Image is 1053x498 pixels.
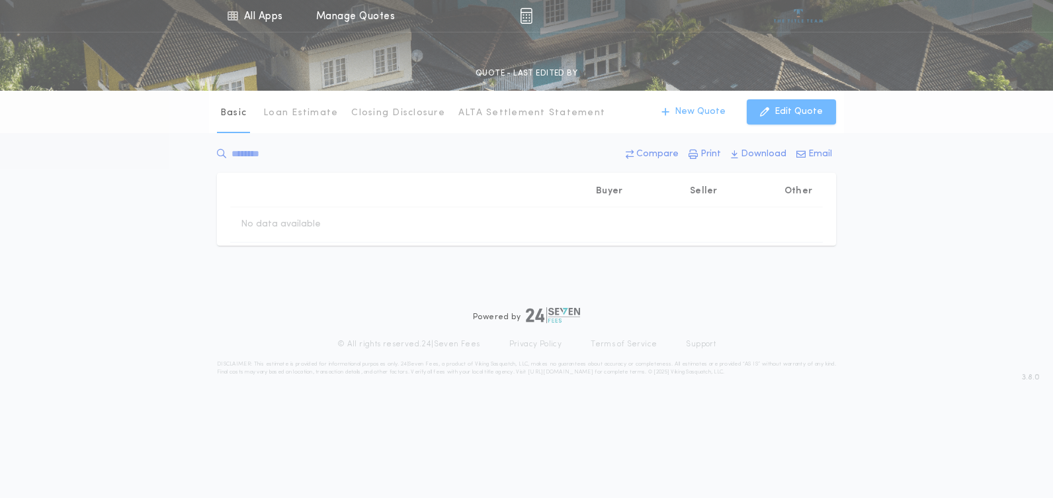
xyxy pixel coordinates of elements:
[700,148,721,161] p: Print
[741,148,786,161] p: Download
[220,107,247,120] p: Basic
[808,148,832,161] p: Email
[476,67,577,80] p: QUOTE - LAST EDITED BY
[774,9,823,23] img: vs-icon
[686,339,716,350] a: Support
[337,339,480,350] p: © All rights reserved. 24|Seven Fees
[591,339,657,350] a: Terms of Service
[675,105,726,119] p: New Quote
[792,142,836,166] button: Email
[263,107,338,120] p: Loan Estimate
[747,99,836,124] button: Edit Quote
[1022,372,1040,383] span: 3.8.0
[473,307,580,323] div: Powered by
[685,142,725,166] button: Print
[509,339,562,350] a: Privacy Policy
[636,148,679,161] p: Compare
[528,370,593,375] a: [URL][DOMAIN_NAME]
[351,107,445,120] p: Closing Disclosure
[622,142,683,166] button: Compare
[230,207,331,242] td: No data available
[648,99,739,124] button: New Quote
[784,185,812,198] p: Other
[775,105,823,119] p: Edit Quote
[526,307,580,323] img: logo
[520,8,532,24] img: img
[217,360,836,376] p: DISCLAIMER: This estimate is provided for informational purposes only. 24|Seven Fees, a product o...
[690,185,718,198] p: Seller
[458,107,605,120] p: ALTA Settlement Statement
[727,142,790,166] button: Download
[596,185,622,198] p: Buyer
